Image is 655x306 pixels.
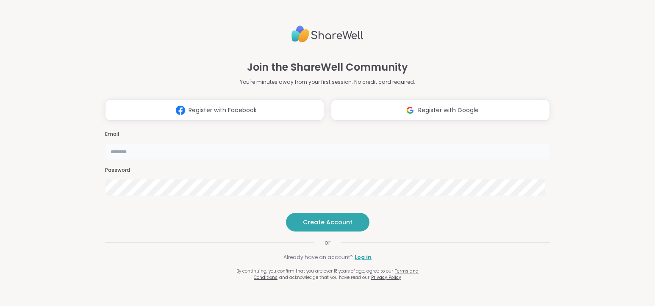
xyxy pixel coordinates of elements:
span: and acknowledge that you have read our [279,274,369,281]
p: You're minutes away from your first session. No credit card required. [240,78,415,86]
img: ShareWell Logomark [402,102,418,118]
a: Terms and Conditions [254,268,419,281]
span: By continuing, you confirm that you are over 18 years of age, agree to our [236,268,393,274]
span: Register with Facebook [189,106,257,115]
button: Create Account [286,213,369,232]
img: ShareWell Logo [291,22,364,46]
h1: Join the ShareWell Community [247,60,408,75]
img: ShareWell Logomark [172,102,189,118]
span: Already have an account? [283,254,353,261]
a: Log in [355,254,372,261]
span: Create Account [303,218,352,226]
span: or [314,238,341,247]
a: Privacy Policy [371,274,401,281]
span: Register with Google [418,106,479,115]
button: Register with Facebook [105,99,324,121]
h3: Email [105,131,550,138]
button: Register with Google [331,99,550,121]
h3: Password [105,167,550,174]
